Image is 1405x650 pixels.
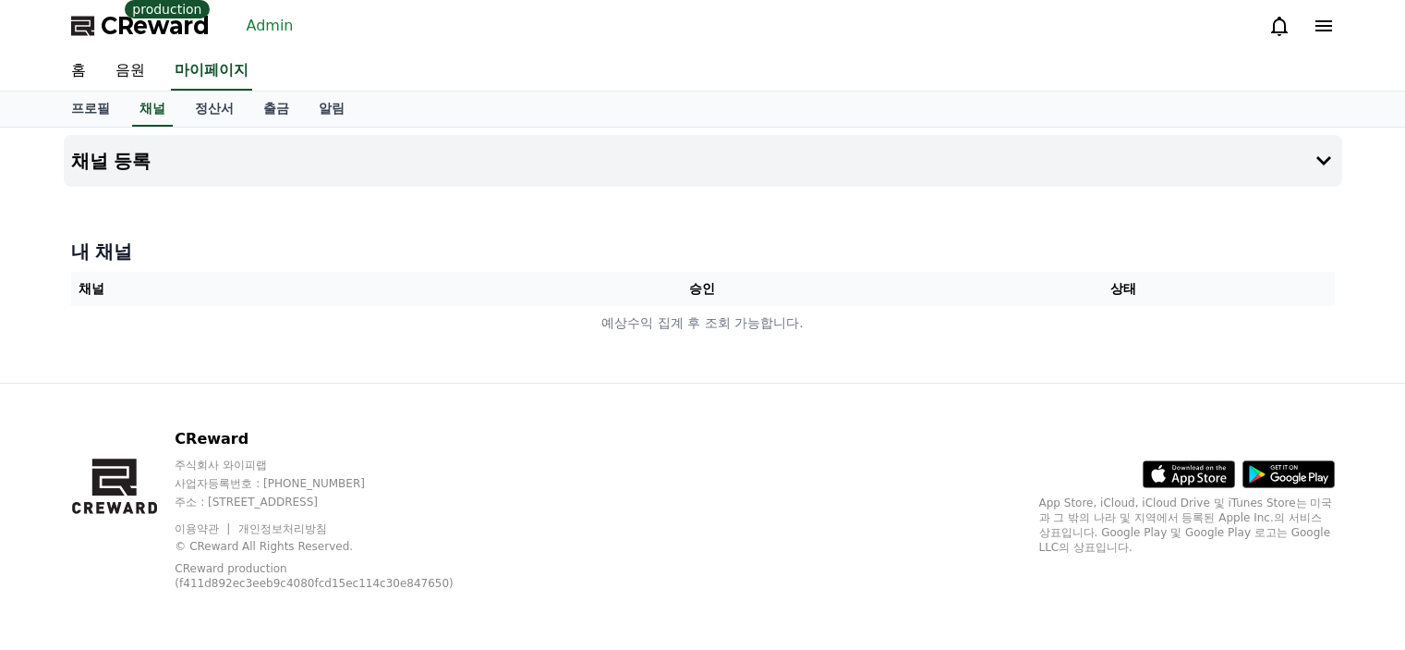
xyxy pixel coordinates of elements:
p: CReward production (f411d892ec3eeb9c4080fcd15ec114c30e847650) [175,561,470,591]
a: 채널 [132,92,173,127]
a: 개인정보처리방침 [238,522,327,535]
a: 알림 [304,92,359,127]
p: CReward [175,428,499,450]
p: 사업자등록번호 : [PHONE_NUMBER] [175,476,499,491]
p: 주소 : [STREET_ADDRESS] [175,495,499,509]
a: 이용약관 [175,522,233,535]
button: 채널 등록 [64,135,1342,187]
a: Admin [239,11,301,41]
p: App Store, iCloud, iCloud Drive 및 iTunes Store는 미국과 그 밖의 나라 및 지역에서 등록된 Apple Inc.의 서비스 상표입니다. Goo... [1039,496,1335,555]
a: 출금 [248,92,304,127]
td: 예상수익 집계 후 조회 가능합니다. [71,306,1335,340]
h4: 채널 등록 [71,151,151,171]
a: 홈 [56,52,101,91]
a: 음원 [101,52,160,91]
a: 정산서 [180,92,248,127]
p: 주식회사 와이피랩 [175,458,499,472]
th: 승인 [491,272,913,306]
span: CReward [101,11,210,41]
a: CReward [71,11,210,41]
h4: 내 채널 [71,239,1335,264]
a: 마이페이지 [171,52,252,91]
th: 채널 [71,272,492,306]
th: 상태 [913,272,1334,306]
a: 프로필 [56,92,125,127]
p: © CReward All Rights Reserved. [175,539,499,554]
